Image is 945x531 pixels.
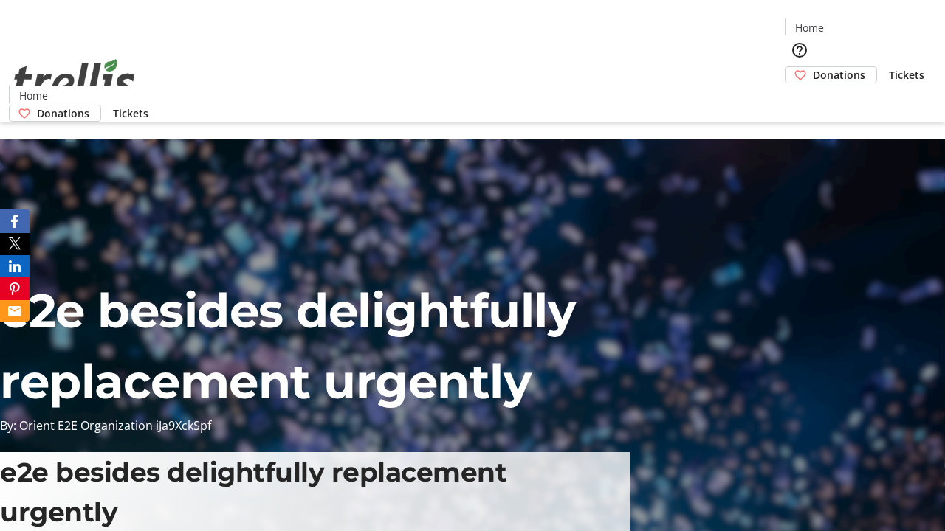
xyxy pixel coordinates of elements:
span: Donations [813,67,865,83]
a: Donations [785,66,877,83]
span: Tickets [113,105,148,121]
span: Donations [37,105,89,121]
span: Home [795,20,824,35]
span: Home [19,88,48,103]
a: Home [786,20,833,35]
a: Donations [9,105,101,122]
span: Tickets [889,67,924,83]
button: Help [785,35,814,65]
button: Cart [785,83,814,113]
a: Tickets [877,67,936,83]
a: Tickets [101,105,160,121]
img: Orient E2E Organization iJa9XckSpf's Logo [9,43,140,117]
a: Home [10,88,57,103]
